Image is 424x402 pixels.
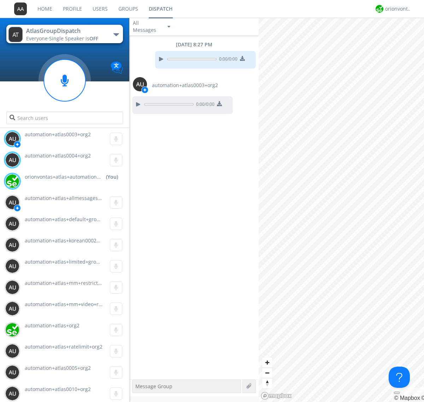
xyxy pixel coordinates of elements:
[394,392,400,394] button: Toggle attribution
[217,56,237,64] span: 0:00 / 0:00
[106,173,118,180] div: (You)
[376,5,383,13] img: 29d36aed6fa347d5a1537e7736e6aa13
[5,195,19,209] img: 373638.png
[262,368,272,378] button: Zoom out
[5,365,19,379] img: 373638.png
[133,19,161,34] div: All Messages
[240,56,245,61] img: download media button
[25,301,133,308] span: automation+atlas+mm+video+restricted+org2
[5,259,19,273] img: 373638.png
[385,5,412,12] div: orionvontas+atlas+automation+org2
[5,280,19,294] img: 373638.png
[25,386,91,392] span: automation+atlas0010+org2
[5,344,19,358] img: 373638.png
[111,62,123,74] img: Translation enabled
[5,301,19,316] img: 373638.png
[5,217,19,231] img: 373638.png
[6,25,123,43] button: AtlasGroupDispatchEveryone·Single Speaker isOFF
[5,238,19,252] img: 373638.png
[8,27,23,42] img: 373638.png
[25,195,124,201] span: automation+atlas+allmessages+org2+new
[49,35,98,42] span: Single Speaker is
[5,386,19,401] img: 373638.png
[262,357,272,368] button: Zoom in
[89,35,98,42] span: OFF
[167,26,170,28] img: caret-down-sm.svg
[394,395,420,401] a: Mapbox
[262,378,272,388] button: Reset bearing to north
[26,35,106,42] div: Everyone ·
[25,343,102,350] span: automation+atlas+ratelimit+org2
[26,27,106,35] div: AtlasGroupDispatch
[194,101,214,109] span: 0:00 / 0:00
[25,322,79,329] span: automation+atlas+org2
[25,216,116,223] span: automation+atlas+default+group+org2
[25,152,91,159] span: automation+atlas0004+org2
[5,174,19,188] img: 29d36aed6fa347d5a1537e7736e6aa13
[25,173,102,180] span: orionvontas+atlas+automation+org2
[389,367,410,388] iframe: Toggle Customer Support
[25,258,118,265] span: automation+atlas+limited+groups+org2
[25,280,117,286] span: automation+atlas+mm+restricted+org2
[5,323,19,337] img: 416df68e558d44378204aed28a8ce244
[152,82,218,89] span: automation+atlas0003+org2
[25,131,91,138] span: automation+atlas0003+org2
[25,237,110,244] span: automation+atlas+korean0002+org2
[129,41,259,48] div: [DATE] 8:27 PM
[133,77,147,91] img: 373638.png
[25,364,91,371] span: automation+atlas0005+org2
[5,153,19,167] img: 373638.png
[217,101,222,106] img: download media button
[262,368,272,378] span: Zoom out
[5,132,19,146] img: 373638.png
[14,2,27,15] img: 373638.png
[6,111,123,124] input: Search users
[261,392,292,400] a: Mapbox logo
